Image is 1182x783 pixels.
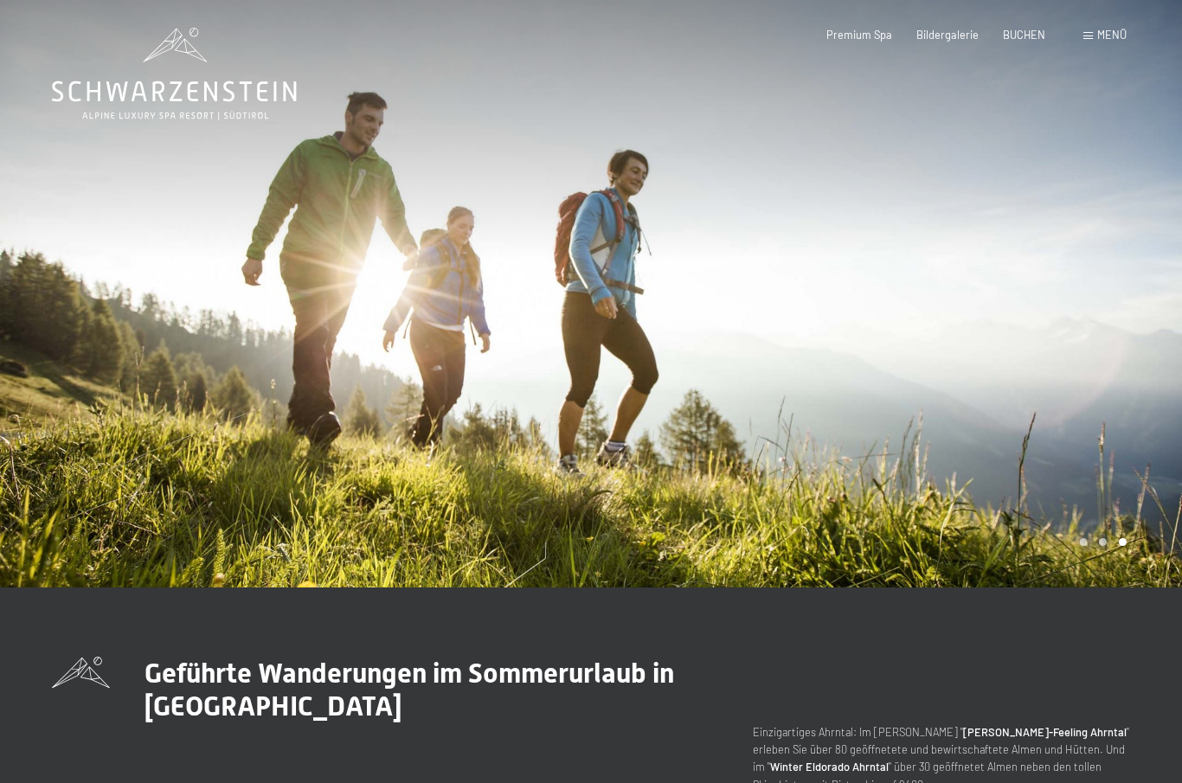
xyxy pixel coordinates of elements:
[1003,28,1045,42] a: BUCHEN
[1080,538,1088,546] div: Carousel Page 1
[1074,538,1127,546] div: Carousel Pagination
[1099,538,1107,546] div: Carousel Page 2
[916,28,979,42] a: Bildergalerie
[1097,28,1127,42] span: Menü
[963,725,1127,739] strong: [PERSON_NAME]-Feeling Ahrntal
[145,657,674,722] span: Geführte Wanderungen im Sommerurlaub in [GEOGRAPHIC_DATA]
[1119,538,1127,546] div: Carousel Page 3 (Current Slide)
[826,28,892,42] a: Premium Spa
[770,760,889,773] strong: Winter Eldorado Ahrntal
